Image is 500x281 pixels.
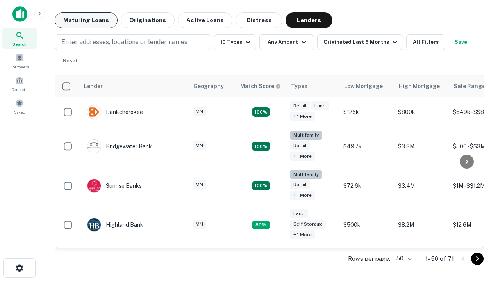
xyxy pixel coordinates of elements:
[252,142,270,151] div: Matching Properties: 18, hasApolloMatch: undefined
[87,218,101,231] img: picture
[448,34,473,50] button: Save your search to get updates of matches that match your search criteria.
[290,191,315,200] div: + 1 more
[87,139,152,153] div: Bridgewater Bank
[290,220,326,229] div: Self Storage
[193,141,206,150] div: MN
[399,82,440,91] div: High Mortgage
[252,107,270,117] div: Matching Properties: 16, hasApolloMatch: undefined
[193,220,206,229] div: MN
[193,107,206,116] div: MN
[339,75,394,97] th: Low Mortgage
[10,64,29,70] span: Borrowers
[236,75,286,97] th: Capitalize uses an advanced AI algorithm to match your search with the best lender. The match sco...
[339,127,394,166] td: $49.7k
[290,131,322,140] div: Multifamily
[394,127,449,166] td: $3.3M
[290,209,308,218] div: Land
[393,253,413,264] div: 50
[394,205,449,245] td: $8.2M
[14,109,25,115] span: Saved
[290,170,322,179] div: Multifamily
[286,12,332,28] button: Lenders
[12,41,27,47] span: Search
[425,254,454,263] p: 1–50 of 71
[87,179,101,192] img: picture
[290,112,315,121] div: + 1 more
[290,230,315,239] div: + 1 more
[58,53,83,69] button: Reset
[87,218,143,232] div: Highland Bank
[2,28,37,49] a: Search
[87,105,101,119] img: picture
[236,12,282,28] button: Distress
[189,75,236,97] th: Geography
[87,140,101,153] img: picture
[84,82,103,91] div: Lender
[61,37,187,47] p: Enter addresses, locations or lender names
[252,221,270,230] div: Matching Properties: 8, hasApolloMatch: undefined
[193,180,206,189] div: MN
[240,82,281,91] div: Capitalize uses an advanced AI algorithm to match your search with the best lender. The match sco...
[87,179,142,193] div: Sunrise Banks
[394,166,449,206] td: $3.4M
[290,152,315,161] div: + 1 more
[2,50,37,71] a: Borrowers
[178,12,232,28] button: Active Loans
[339,205,394,245] td: $500k
[12,86,27,92] span: Contacts
[87,105,143,119] div: Bankcherokee
[471,253,484,265] button: Go to next page
[286,75,339,97] th: Types
[339,97,394,127] td: $125k
[290,101,310,110] div: Retail
[2,96,37,117] a: Saved
[290,180,310,189] div: Retail
[240,82,279,91] h6: Match Score
[2,73,37,94] a: Contacts
[348,254,390,263] p: Rows per page:
[323,37,400,47] div: Originated Last 6 Months
[121,12,175,28] button: Originations
[394,97,449,127] td: $800k
[291,82,307,91] div: Types
[317,34,403,50] button: Originated Last 6 Months
[290,141,310,150] div: Retail
[311,101,329,110] div: Land
[214,34,256,50] button: 10 Types
[461,194,500,231] iframe: Chat Widget
[344,82,383,91] div: Low Mortgage
[259,34,314,50] button: Any Amount
[252,181,270,190] div: Matching Properties: 11, hasApolloMatch: undefined
[79,75,189,97] th: Lender
[55,34,211,50] button: Enter addresses, locations or lender names
[454,82,485,91] div: Sale Range
[193,82,224,91] div: Geography
[55,12,118,28] button: Maturing Loans
[394,75,449,97] th: High Mortgage
[339,166,394,206] td: $72.6k
[406,34,445,50] button: All Filters
[12,6,27,22] img: capitalize-icon.png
